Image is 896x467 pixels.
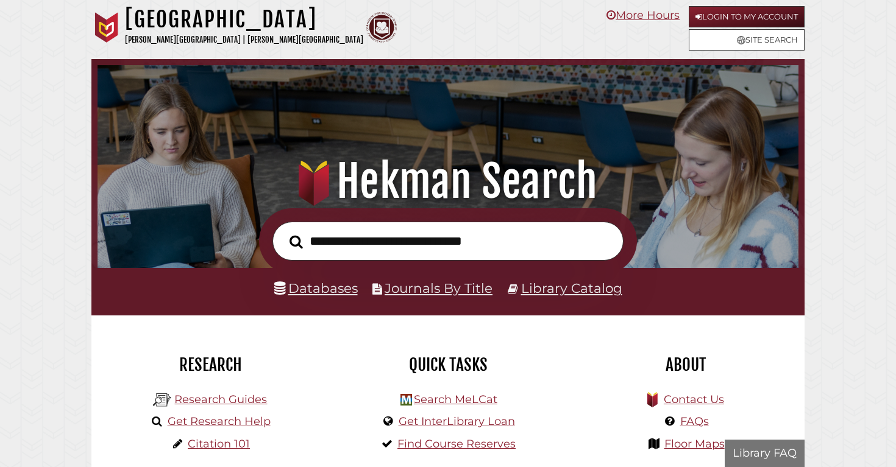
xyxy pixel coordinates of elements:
a: Search MeLCat [414,393,497,406]
img: Hekman Library Logo [153,391,171,409]
p: [PERSON_NAME][GEOGRAPHIC_DATA] | [PERSON_NAME][GEOGRAPHIC_DATA] [125,33,363,47]
a: Library Catalog [521,280,622,296]
a: Databases [274,280,358,296]
a: Contact Us [664,393,724,406]
img: Calvin University [91,12,122,43]
h1: Hekman Search [111,155,785,208]
i: Search [290,234,303,249]
a: Floor Maps [664,437,725,451]
button: Search [283,231,309,252]
a: Login to My Account [689,6,805,27]
img: Hekman Library Logo [400,394,412,406]
a: Get InterLibrary Loan [399,415,515,428]
a: More Hours [606,9,680,22]
a: Site Search [689,29,805,51]
a: FAQs [680,415,709,428]
h2: Research [101,354,320,375]
h2: Quick Tasks [338,354,558,375]
h1: [GEOGRAPHIC_DATA] [125,6,363,33]
a: Research Guides [174,393,267,406]
img: Calvin Theological Seminary [366,12,397,43]
a: Get Research Help [168,415,271,428]
h2: About [576,354,795,375]
a: Journals By Title [385,280,492,296]
a: Find Course Reserves [397,437,516,451]
a: Citation 101 [188,437,250,451]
